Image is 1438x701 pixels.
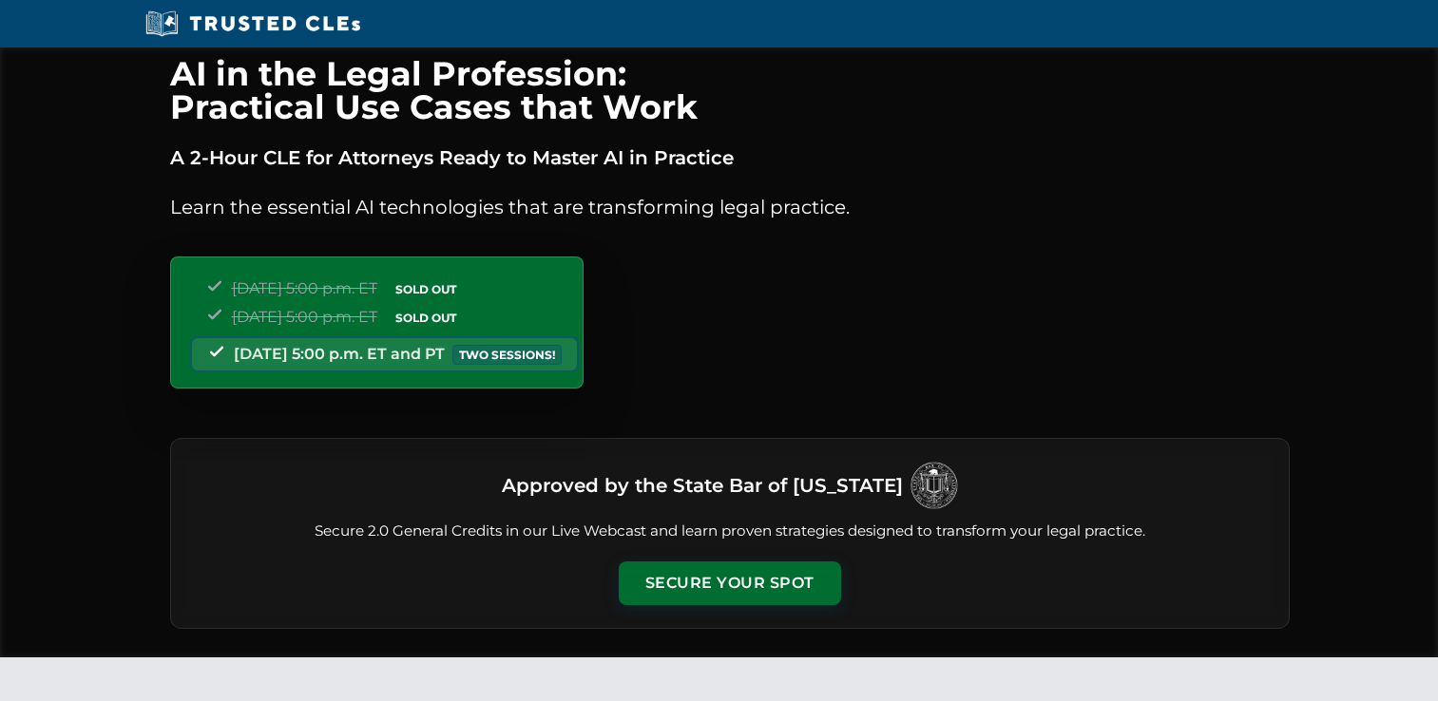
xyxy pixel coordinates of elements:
img: Trusted CLEs [140,9,367,38]
span: [DATE] 5:00 p.m. ET [232,308,377,326]
p: Secure 2.0 General Credits in our Live Webcast and learn proven strategies designed to transform ... [194,521,1266,542]
h1: AI in the Legal Profession: Practical Use Cases that Work [170,57,1290,123]
span: SOLD OUT [389,308,463,328]
p: A 2-Hour CLE for Attorneys Ready to Master AI in Practice [170,142,1290,173]
h3: Approved by the State Bar of [US_STATE] [502,468,903,502]
span: SOLD OUT [389,279,463,299]
img: Logo [911,462,958,509]
p: Learn the essential AI technologies that are transforming legal practice. [170,192,1290,222]
span: [DATE] 5:00 p.m. ET [232,279,377,297]
button: Secure Your Spot [619,561,841,605]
